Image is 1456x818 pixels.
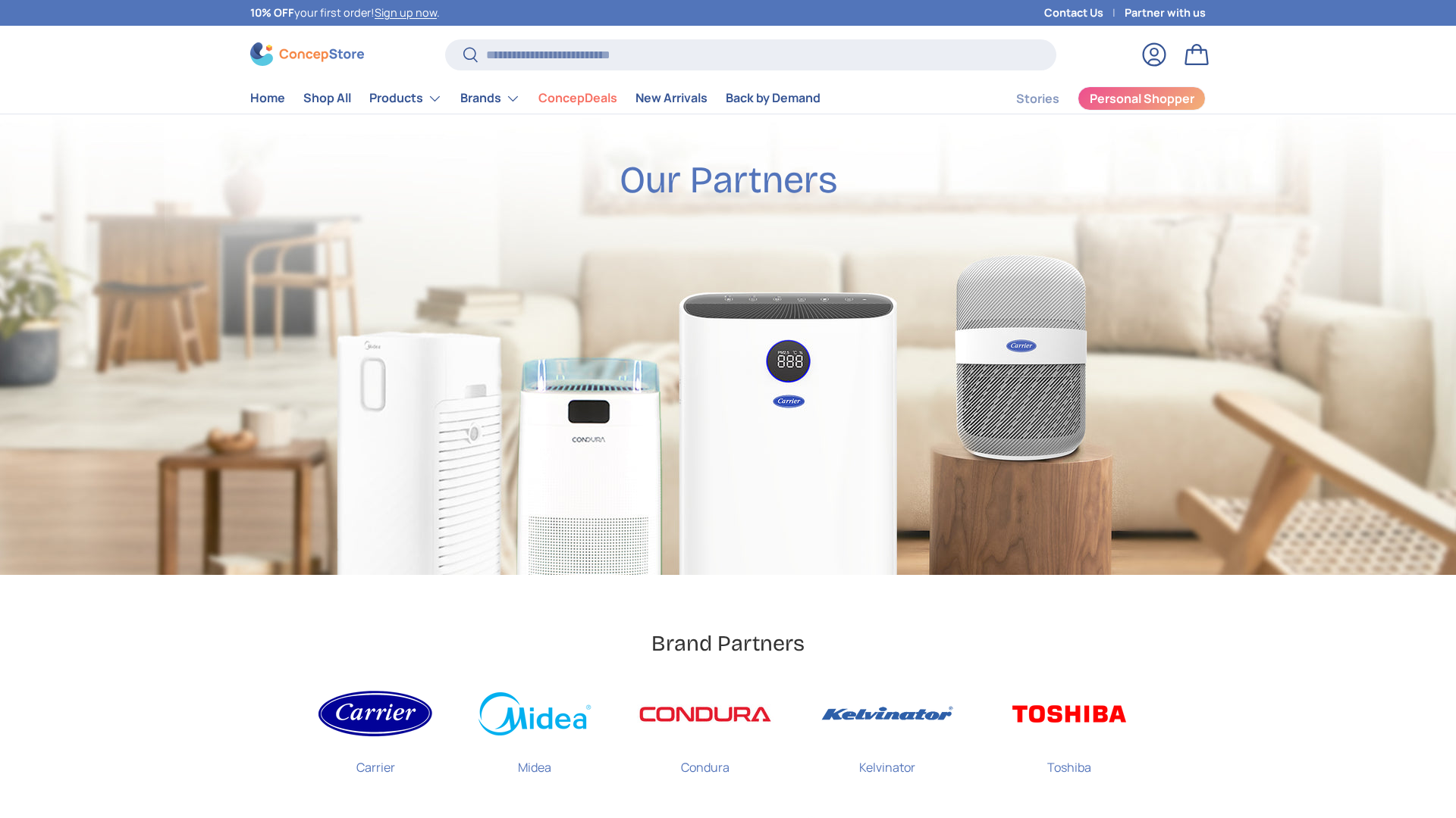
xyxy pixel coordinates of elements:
[318,682,432,788] a: Carrier
[478,682,591,788] a: Midea
[1047,746,1091,776] p: Toshiba
[250,5,294,20] strong: 10% OFF
[1090,92,1194,105] span: Personal Shopper
[1078,86,1206,111] a: Personal Shopper
[1001,682,1137,788] a: Toshiba
[1016,84,1059,114] a: Stories
[250,42,364,66] img: ConcepStore
[460,83,520,114] a: Brands
[375,5,437,20] a: Sign up now
[1044,5,1125,21] a: Contact Us
[859,746,915,776] p: Kelvinator
[726,83,821,113] a: Back by Demand
[250,83,821,114] nav: Primary
[819,682,955,788] a: Kelvinator
[360,83,451,114] summary: Products
[637,682,773,788] a: Condura
[250,5,440,21] p: your first order! .
[303,83,351,113] a: Shop All
[356,746,395,776] p: Carrier
[369,83,442,114] a: Products
[620,157,837,204] h2: Our Partners
[980,83,1206,114] nav: Secondary
[518,746,551,776] p: Midea
[538,83,617,113] a: ConcepDeals
[635,83,708,113] a: New Arrivals
[651,629,805,657] h2: Brand Partners
[250,83,285,113] a: Home
[681,746,730,776] p: Condura
[451,83,529,114] summary: Brands
[1125,5,1206,21] a: Partner with us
